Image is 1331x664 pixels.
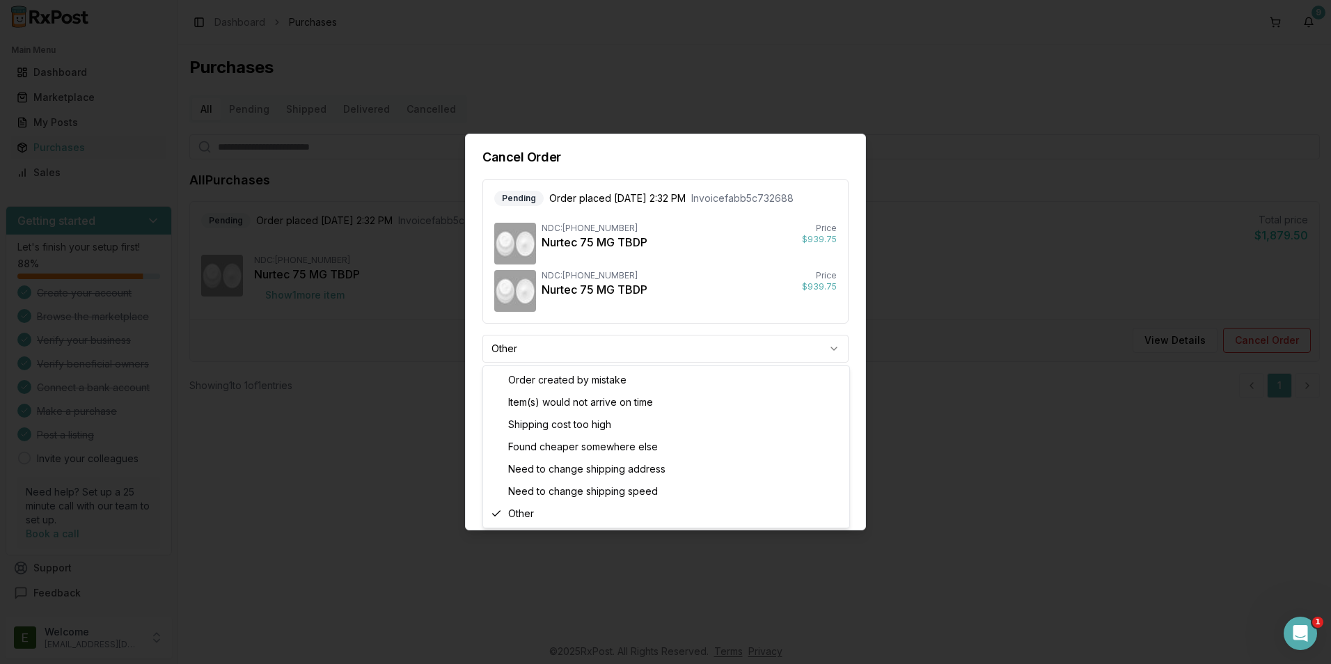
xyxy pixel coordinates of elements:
[508,462,665,476] span: Need to change shipping address
[508,484,658,498] span: Need to change shipping speed
[508,507,534,521] span: Other
[508,395,653,409] span: Item(s) would not arrive on time
[1284,617,1317,650] iframe: Intercom live chat
[508,373,627,387] span: Order created by mistake
[508,440,658,454] span: Found cheaper somewhere else
[1312,617,1323,628] span: 1
[508,418,611,432] span: Shipping cost too high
